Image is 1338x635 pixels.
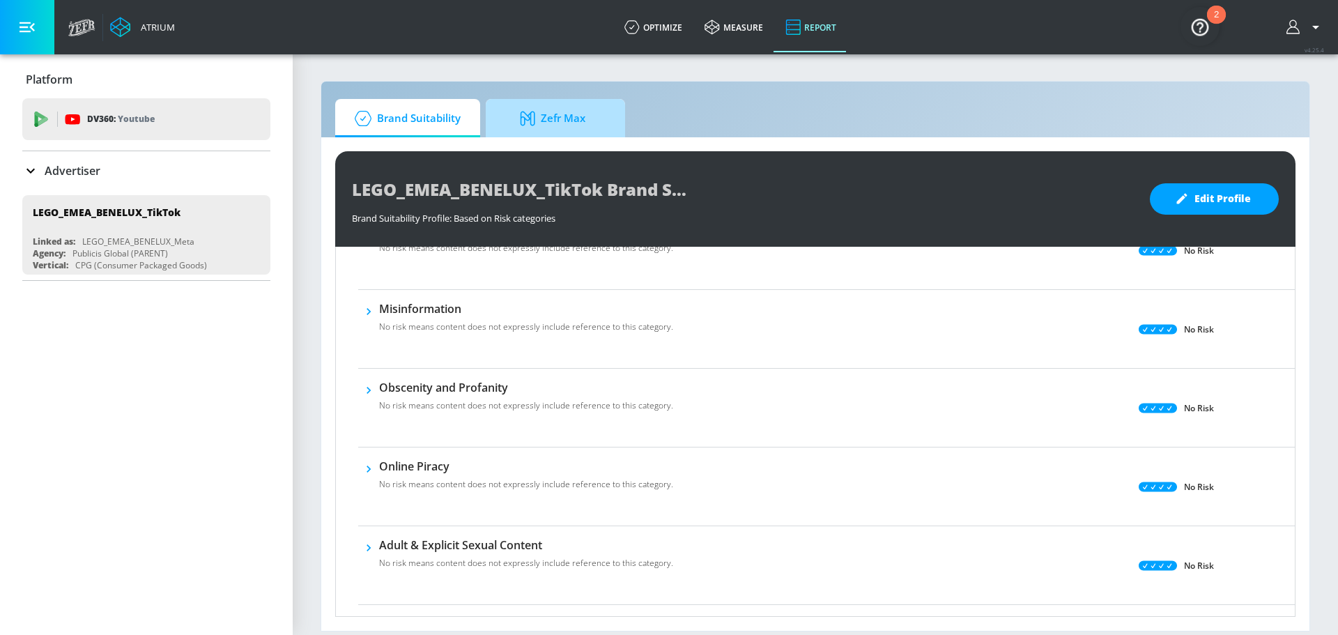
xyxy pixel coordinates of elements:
button: Edit Profile [1150,183,1279,215]
span: v 4.25.4 [1305,46,1324,54]
div: LEGO_EMEA_BENELUX_TikTokLinked as:LEGO_EMEA_BENELUX_MetaAgency:Publicis Global (PARENT)Vertical:C... [22,195,270,275]
div: MisinformationNo risk means content does not expressly include reference to this category. [379,301,673,342]
div: Brand Suitability Profile: Based on Risk categories [352,205,1136,224]
h6: Online Piracy [379,459,673,474]
div: Vertical: [33,259,68,271]
span: Brand Suitability [349,102,461,135]
div: DV360: Youtube [22,98,270,140]
p: No Risk [1184,401,1214,415]
p: No risk means content does not expressly include reference to this category. [379,321,673,333]
h6: Obscenity and Profanity [379,380,673,395]
p: DV360: [87,112,155,127]
p: No Risk [1184,322,1214,337]
p: No risk means content does not expressly include reference to this category. [379,478,673,491]
p: No risk means content does not expressly include reference to this category. [379,399,673,412]
div: Atrium [135,21,175,33]
p: Advertiser [45,163,100,178]
a: Atrium [110,17,175,38]
div: Obscenity and ProfanityNo risk means content does not expressly include reference to this category. [379,380,673,420]
div: CPG (Consumer Packaged Goods) [75,259,207,271]
h6: Misinformation [379,301,673,316]
span: Zefr Max [500,102,606,135]
p: No Risk [1184,480,1214,494]
a: optimize [613,2,693,52]
span: Edit Profile [1178,190,1251,208]
p: No risk means content does not expressly include reference to this category. [379,557,673,569]
div: Agency: [33,247,66,259]
div: Platform [22,60,270,99]
div: LEGO_EMEA_BENELUX_Meta [82,236,194,247]
div: Publicis Global (PARENT) [72,247,168,259]
h6: Adult & Explicit Sexual Content [379,537,673,553]
div: Advertiser [22,151,270,190]
div: LEGO_EMEA_BENELUX_TikTok [33,206,180,219]
div: Adult & Explicit Sexual ContentNo risk means content does not expressly include reference to this... [379,537,673,578]
a: Report [774,2,847,52]
p: No risk means content does not expressly include reference to this category. [379,242,673,254]
p: No Risk [1184,558,1214,573]
p: Platform [26,72,72,87]
button: Open Resource Center, 2 new notifications [1181,7,1220,46]
div: Online PiracyNo risk means content does not expressly include reference to this category. [379,459,673,499]
div: 2 [1214,15,1219,33]
div: Linked as: [33,236,75,247]
p: No Risk [1184,243,1214,258]
a: measure [693,2,774,52]
p: Youtube [118,112,155,126]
